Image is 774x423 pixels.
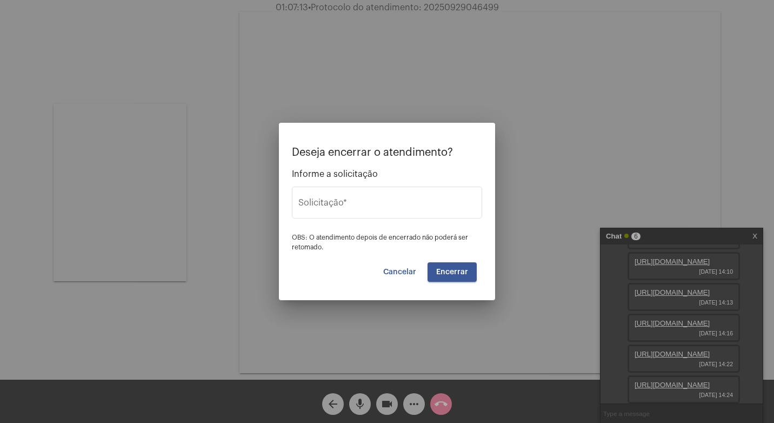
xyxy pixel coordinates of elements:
span: Encerrar [436,268,468,276]
button: Cancelar [375,262,425,282]
span: Informe a solicitação [292,169,482,179]
span: Cancelar [383,268,416,276]
span: OBS: O atendimento depois de encerrado não poderá ser retomado. [292,234,468,250]
input: Buscar solicitação [298,200,476,210]
button: Encerrar [428,262,477,282]
p: Deseja encerrar o atendimento? [292,147,482,158]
